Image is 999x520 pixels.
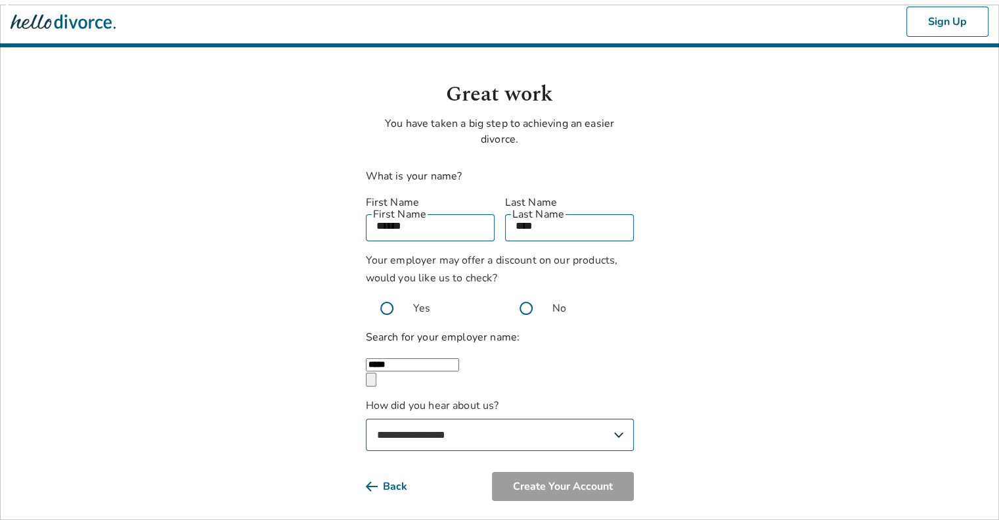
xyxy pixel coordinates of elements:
[366,169,462,183] label: What is your name?
[366,116,634,147] p: You have taken a big step to achieving an easier divorce.
[366,195,495,210] label: First Name
[366,472,428,501] button: Back
[933,457,999,520] iframe: Chat Widget
[505,195,634,210] label: Last Name
[413,300,430,316] span: Yes
[906,7,988,37] button: Sign Up
[366,373,376,387] button: Clear
[366,79,634,110] h1: Great work
[366,330,520,344] label: Search for your employer name:
[552,300,566,316] span: No
[11,9,116,35] img: Hello Divorce Logo
[366,419,634,451] select: How did you hear about us?
[366,253,618,285] span: Your employer may offer a discount on our products, would you like us to check?
[366,398,634,451] label: How did you hear about us?
[492,472,634,501] button: Create Your Account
